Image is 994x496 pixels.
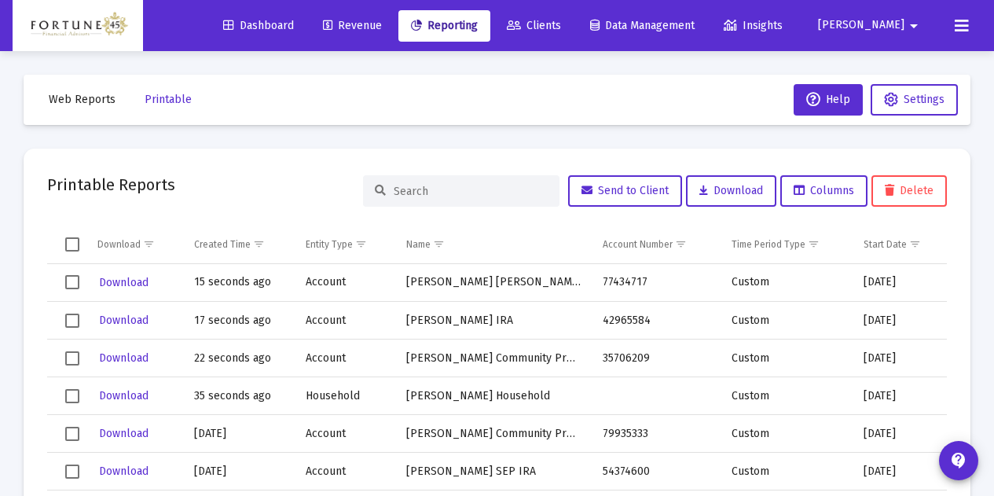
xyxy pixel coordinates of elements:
[806,93,850,106] span: Help
[65,275,79,289] div: Select row
[183,340,295,377] td: 22 seconds ago
[853,264,948,302] td: [DATE]
[194,238,251,251] div: Created Time
[799,9,942,41] button: [PERSON_NAME]
[65,351,79,366] div: Select row
[253,238,265,250] span: Show filter options for column 'Created Time'
[65,389,79,403] div: Select row
[183,415,295,453] td: [DATE]
[818,19,904,32] span: [PERSON_NAME]
[406,238,431,251] div: Name
[65,237,79,252] div: Select all
[183,377,295,415] td: 35 seconds ago
[86,226,183,263] td: Column Download
[853,377,948,415] td: [DATE]
[323,19,382,32] span: Revenue
[675,238,687,250] span: Show filter options for column 'Account Number'
[721,453,853,490] td: Custom
[592,340,721,377] td: 35706209
[507,19,561,32] span: Clients
[949,451,968,470] mat-icon: contact_support
[143,238,155,250] span: Show filter options for column 'Download'
[732,238,805,251] div: Time Period Type
[411,19,478,32] span: Reporting
[295,415,396,453] td: Account
[590,19,695,32] span: Data Management
[97,309,150,332] button: Download
[97,384,150,407] button: Download
[211,10,306,42] a: Dashboard
[99,465,149,478] span: Download
[794,184,854,197] span: Columns
[433,238,445,250] span: Show filter options for column 'Name'
[721,226,853,263] td: Column Time Period Type
[24,10,131,42] img: Dashboard
[603,238,673,251] div: Account Number
[355,238,367,250] span: Show filter options for column 'Entity Type'
[721,340,853,377] td: Custom
[49,93,116,106] span: Web Reports
[97,422,150,445] button: Download
[183,226,295,263] td: Column Created Time
[864,238,907,251] div: Start Date
[395,264,592,302] td: [PERSON_NAME] [PERSON_NAME]
[581,184,669,197] span: Send to Client
[295,340,396,377] td: Account
[97,460,150,483] button: Download
[47,172,175,197] h2: Printable Reports
[721,264,853,302] td: Custom
[295,453,396,490] td: Account
[36,84,128,116] button: Web Reports
[853,415,948,453] td: [DATE]
[578,10,707,42] a: Data Management
[306,238,353,251] div: Entity Type
[395,453,592,490] td: [PERSON_NAME] SEP IRA
[97,347,150,369] button: Download
[65,465,79,479] div: Select row
[904,10,923,42] mat-icon: arrow_drop_down
[794,84,863,116] button: Help
[99,314,149,327] span: Download
[853,340,948,377] td: [DATE]
[145,93,192,106] span: Printable
[183,453,295,490] td: [DATE]
[295,377,396,415] td: Household
[592,302,721,340] td: 42965584
[853,453,948,490] td: [DATE]
[686,175,776,207] button: Download
[295,302,396,340] td: Account
[871,175,947,207] button: Delete
[99,276,149,289] span: Download
[395,302,592,340] td: [PERSON_NAME] IRA
[592,415,721,453] td: 79935333
[568,175,682,207] button: Send to Client
[871,84,958,116] button: Settings
[904,93,944,106] span: Settings
[394,185,548,198] input: Search
[395,377,592,415] td: [PERSON_NAME] Household
[592,264,721,302] td: 77434717
[97,238,141,251] div: Download
[310,10,394,42] a: Revenue
[853,226,948,263] td: Column Start Date
[295,264,396,302] td: Account
[183,302,295,340] td: 17 seconds ago
[395,340,592,377] td: [PERSON_NAME] Community Property
[99,427,149,440] span: Download
[395,226,592,263] td: Column Name
[395,415,592,453] td: Dr. Shammi Kataria Community Property
[592,453,721,490] td: 54374600
[494,10,574,42] a: Clients
[721,415,853,453] td: Custom
[223,19,294,32] span: Dashboard
[99,351,149,365] span: Download
[699,184,763,197] span: Download
[132,84,204,116] button: Printable
[909,238,921,250] span: Show filter options for column 'Start Date'
[885,184,933,197] span: Delete
[724,19,783,32] span: Insights
[808,238,820,250] span: Show filter options for column 'Time Period Type'
[711,10,795,42] a: Insights
[183,264,295,302] td: 15 seconds ago
[295,226,396,263] td: Column Entity Type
